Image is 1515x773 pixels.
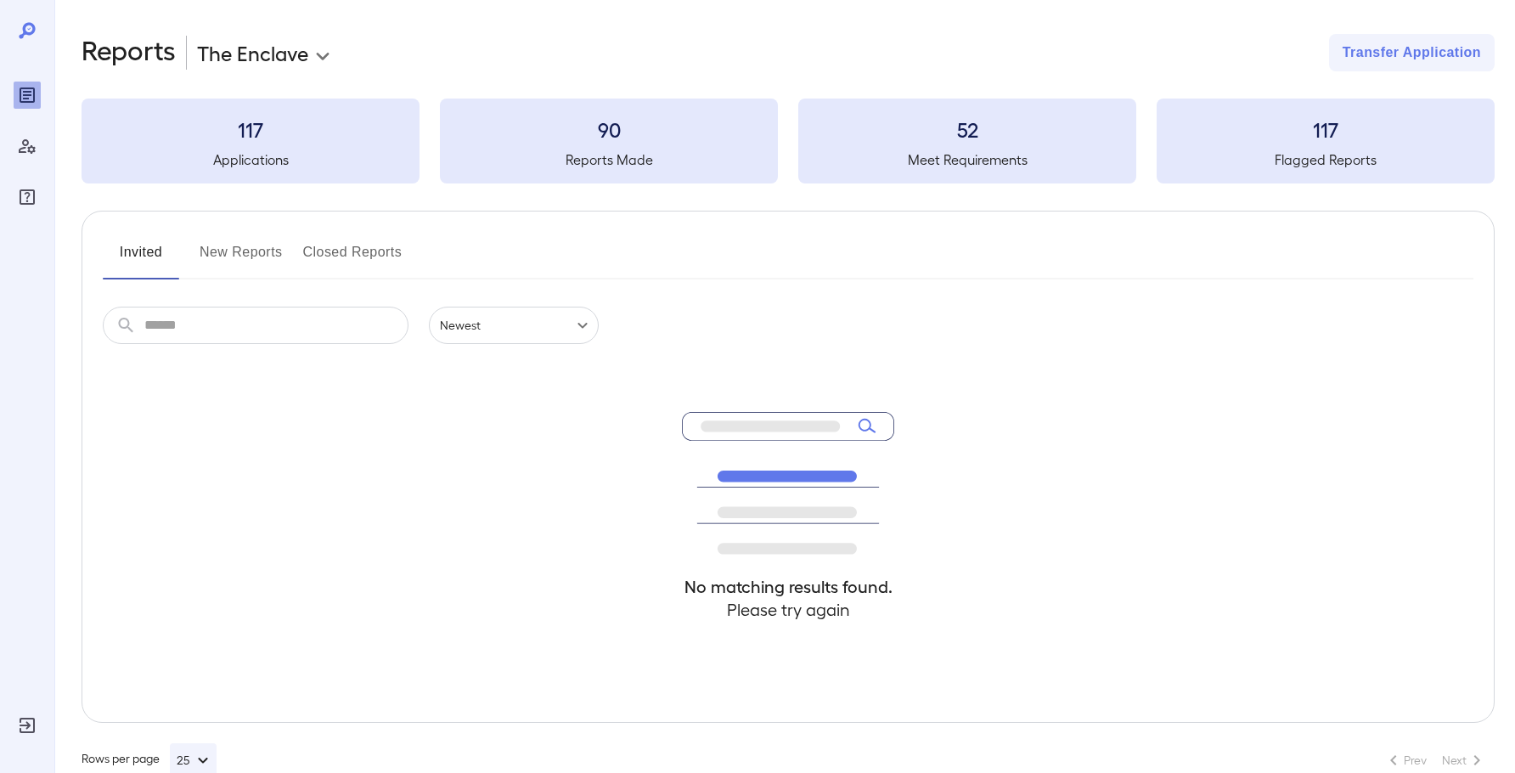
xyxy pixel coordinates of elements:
[429,307,599,344] div: Newest
[200,239,283,279] button: New Reports
[682,575,894,598] h4: No matching results found.
[14,712,41,739] div: Log Out
[682,598,894,621] h4: Please try again
[82,150,420,170] h5: Applications
[197,39,308,66] p: The Enclave
[82,99,1495,183] summary: 117Applications90Reports Made52Meet Requirements117Flagged Reports
[14,133,41,160] div: Manage Users
[14,183,41,211] div: FAQ
[103,239,179,279] button: Invited
[440,150,778,170] h5: Reports Made
[303,239,403,279] button: Closed Reports
[82,34,176,71] h2: Reports
[798,116,1136,143] h3: 52
[1157,116,1495,143] h3: 117
[1157,150,1495,170] h5: Flagged Reports
[82,116,420,143] h3: 117
[14,82,41,109] div: Reports
[1329,34,1495,71] button: Transfer Application
[798,150,1136,170] h5: Meet Requirements
[440,116,778,143] h3: 90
